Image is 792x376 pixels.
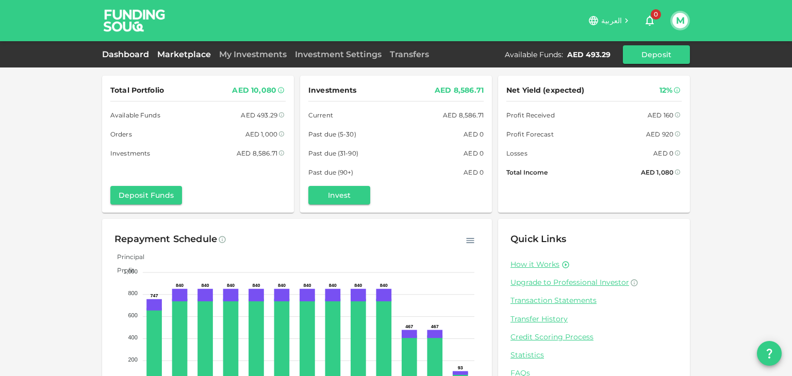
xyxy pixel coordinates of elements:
[506,129,554,140] span: Profit Forecast
[623,45,690,64] button: Deposit
[110,186,182,204] button: Deposit Funds
[510,260,559,269] a: How it Works
[639,10,660,31] button: 0
[506,84,585,97] span: Net Yield (expected)
[110,129,132,140] span: Orders
[241,110,277,121] div: AED 493.29
[651,9,661,20] span: 0
[641,167,673,178] div: AED 1,080
[648,110,673,121] div: AED 160
[215,49,291,59] a: My Investments
[109,266,135,274] span: Profit
[601,16,622,25] span: العربية
[102,49,153,59] a: Dashboard
[757,341,782,366] button: question
[510,314,678,324] a: Transfer History
[237,148,277,159] div: AED 8,586.71
[443,110,484,121] div: AED 8,586.71
[308,148,358,159] span: Past due (31-90)
[510,296,678,305] a: Transaction Statements
[308,129,356,140] span: Past due (5-30)
[128,290,137,296] tspan: 800
[464,148,484,159] div: AED 0
[291,49,386,59] a: Investment Settings
[506,110,555,121] span: Profit Received
[110,84,164,97] span: Total Portfolio
[435,84,484,97] div: AED 8,586.71
[506,167,548,178] span: Total Income
[510,332,678,342] a: Credit Scoring Process
[128,356,137,363] tspan: 200
[245,129,277,140] div: AED 1,000
[110,110,160,121] span: Available Funds
[672,13,688,28] button: M
[510,350,678,360] a: Statistics
[109,253,144,261] span: Principal
[128,334,137,340] tspan: 400
[123,268,138,275] tspan: 1,000
[659,84,672,97] div: 12%
[114,231,217,248] div: Repayment Schedule
[464,167,484,178] div: AED 0
[510,278,678,287] a: Upgrade to Professional Investor
[308,167,354,178] span: Past due (90+)
[653,148,673,159] div: AED 0
[153,49,215,59] a: Marketplace
[464,129,484,140] div: AED 0
[510,278,629,287] span: Upgrade to Professional Investor
[110,148,150,159] span: Investments
[232,84,276,97] div: AED 10,080
[567,49,610,60] div: AED 493.29
[510,233,566,245] span: Quick Links
[505,49,563,60] div: Available Funds :
[646,129,673,140] div: AED 920
[386,49,433,59] a: Transfers
[308,186,370,204] button: Invest
[506,148,527,159] span: Losses
[308,110,333,121] span: Current
[308,84,356,97] span: Investments
[128,312,137,318] tspan: 600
